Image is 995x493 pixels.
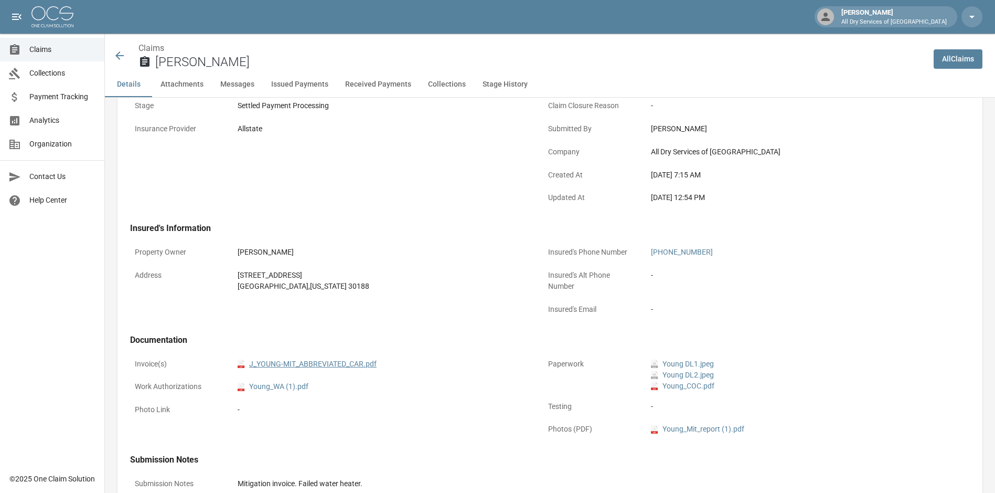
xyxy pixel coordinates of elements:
[543,419,638,439] p: Photos (PDF)
[31,6,73,27] img: ocs-logo-white-transparent.png
[543,396,638,417] p: Testing
[29,195,96,206] span: Help Center
[651,270,939,281] div: -
[155,55,925,70] h2: [PERSON_NAME]
[29,139,96,150] span: Organization
[138,42,925,55] nav: breadcrumb
[138,43,164,53] a: Claims
[238,404,526,415] div: -
[651,304,939,315] div: -
[29,44,96,55] span: Claims
[543,354,638,374] p: Paperwork
[238,381,308,392] a: pdfYoung_WA (1).pdf
[130,376,224,397] p: Work Authorizations
[543,242,638,263] p: Insured's Phone Number
[130,223,944,234] h4: Insured's Information
[29,115,96,126] span: Analytics
[152,72,212,97] button: Attachments
[543,299,638,320] p: Insured's Email
[238,270,526,281] div: [STREET_ADDRESS]
[29,68,96,79] span: Collections
[238,359,377,370] a: pdfJ_YOUNG-MIT_ABBREVIATED_CAR.pdf
[651,370,714,381] a: jpegYoung DL2.jpeg
[651,146,939,158] div: All Dry Services of [GEOGRAPHIC_DATA]
[651,381,714,392] a: pdfYoung_COC.pdf
[651,424,744,435] a: pdfYoung_Mit_report (1).pdf
[934,49,982,69] a: AllClaims
[651,248,713,256] a: [PHONE_NUMBER]
[263,72,337,97] button: Issued Payments
[130,119,224,139] p: Insurance Provider
[238,123,526,134] div: Allstate
[130,242,224,263] p: Property Owner
[651,123,939,134] div: [PERSON_NAME]
[651,100,939,111] div: -
[543,187,638,208] p: Updated At
[238,247,526,258] div: [PERSON_NAME]
[837,7,951,26] div: [PERSON_NAME]
[651,170,939,181] div: [DATE] 7:15 AM
[6,6,27,27] button: open drawer
[130,455,944,465] h4: Submission Notes
[651,192,939,203] div: [DATE] 12:54 PM
[130,354,224,374] p: Invoice(s)
[543,119,638,139] p: Submitted By
[9,474,95,484] div: © 2025 One Claim Solution
[651,401,939,412] div: -
[130,335,944,345] h4: Documentation
[841,18,947,27] p: All Dry Services of [GEOGRAPHIC_DATA]
[651,359,714,370] a: jpegYoung DL1.jpeg
[474,72,536,97] button: Stage History
[29,171,96,182] span: Contact Us
[238,478,939,489] div: Mitigation invoice. Failed water heater.
[238,100,526,111] div: Settled Payment Processing
[543,165,638,185] p: Created At
[543,142,638,162] p: Company
[29,91,96,102] span: Payment Tracking
[105,72,152,97] button: Details
[238,281,526,292] div: [GEOGRAPHIC_DATA] , [US_STATE] 30188
[543,96,638,116] p: Claim Closure Reason
[105,72,995,97] div: anchor tabs
[337,72,420,97] button: Received Payments
[130,265,224,286] p: Address
[420,72,474,97] button: Collections
[130,400,224,420] p: Photo Link
[543,265,638,297] p: Insured's Alt Phone Number
[130,96,224,116] p: Stage
[212,72,263,97] button: Messages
